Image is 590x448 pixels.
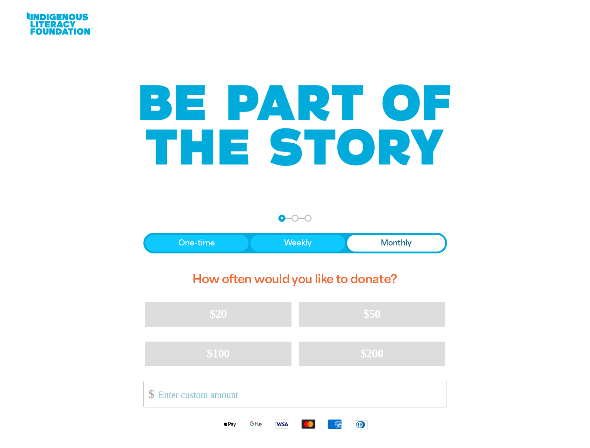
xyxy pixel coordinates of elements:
[210,307,227,321] span: $20
[269,419,295,429] img: Visa logo
[207,347,230,360] span: $100
[145,342,291,366] button: $100
[347,235,445,252] button: Monthly
[145,235,249,252] button: One-time
[348,419,374,430] img: Diners Club logo
[295,419,321,429] img: Mastercard logo
[381,238,412,249] span: Monthly
[299,342,445,366] button: $200
[363,307,380,321] span: $50
[361,347,384,360] span: $200
[217,419,243,429] img: Apple Pay logo
[278,215,285,222] button: Navigate to step 1 of 3 to enter your donation amount
[284,238,312,249] span: Weekly
[152,381,446,407] input: Enter custom amount
[250,235,345,252] button: Weekly
[243,419,269,429] img: Google Pay logo
[321,419,348,429] img: American Express logo
[178,238,215,249] span: One-time
[143,411,447,437] div: Available payment methods
[143,233,447,253] div: Donation frequency
[291,215,299,222] button: Navigate to step 2 of 3 to enter your details
[145,302,291,326] button: $20
[132,66,459,185] img: Be part of the story
[144,384,154,405] span: $
[305,215,312,222] button: Navigate to step 3 of 3 to enter your payment details
[299,302,445,326] button: $50
[143,265,447,294] h2: How often would you like to donate?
